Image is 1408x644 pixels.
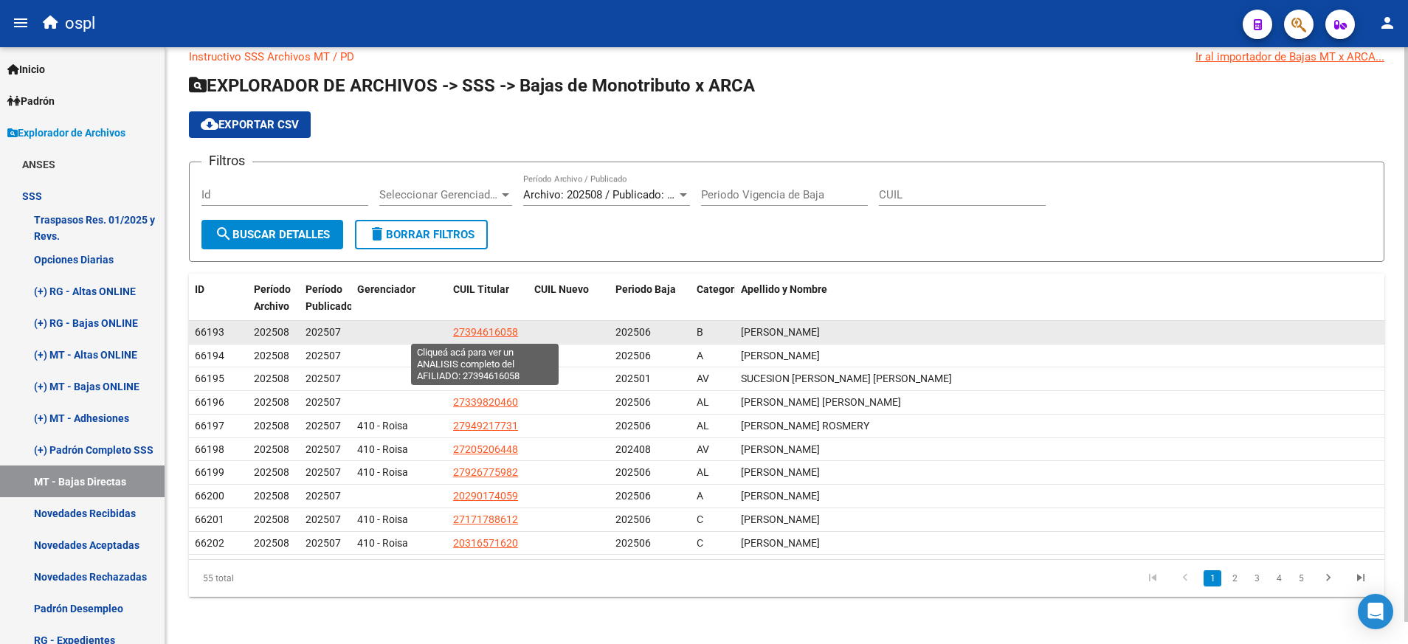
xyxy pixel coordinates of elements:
span: Período Archivo [254,283,291,312]
span: 410 - Roisa [357,513,408,525]
span: 202508 [254,490,289,502]
span: Período Publicado [306,283,353,312]
span: 20316571620 [453,537,518,549]
a: 3 [1248,570,1266,586]
datatable-header-cell: Gerenciador [351,274,447,322]
span: 202508 [254,396,289,408]
span: 27171788612 [453,513,518,525]
button: Buscar Detalles [201,220,343,249]
span: 66196 [195,396,224,408]
h3: Filtros [201,150,252,171]
span: Padrón [7,93,55,109]
span: 202508 [254,537,289,549]
a: Instructivo SSS Archivos MT / PD [189,50,354,63]
datatable-header-cell: Período Archivo [248,274,300,322]
span: 202507 [306,537,341,549]
span: 66201 [195,513,224,525]
span: 202507 [306,443,341,455]
span: ID [195,283,204,295]
span: Gerenciador [357,283,415,295]
span: GONZALEZ SANDRO [741,350,820,361]
mat-icon: person [1378,14,1396,32]
span: 202507 [306,490,341,502]
a: go to last page [1347,570,1375,586]
span: 66200 [195,490,224,502]
span: RODRIGUEZ DANIEL NICOLAS [741,490,820,502]
span: Inicio [7,61,45,77]
span: 20434398542 [453,350,518,361]
datatable-header-cell: Período Publicado [300,274,351,322]
li: page 2 [1224,566,1246,591]
span: 202508 [254,420,289,432]
span: EXPLORADOR DE ARCHIVOS -> SSS -> Bajas de Monotributo x ARCA [189,75,755,96]
span: CUIL Nuevo [534,283,589,295]
span: 202506 [615,326,651,338]
span: 202501 [615,373,651,384]
a: 1 [1204,570,1221,586]
span: SUCESION DE DIAZ SANDRA PAOLA [741,373,952,384]
div: 55 total [189,560,425,597]
span: SORUCO FARFAN ASUNTA ROSMERY [741,420,869,432]
li: page 1 [1201,566,1224,591]
span: QUIROZ ROXANA HAYDEE [741,443,820,455]
mat-icon: menu [12,14,30,32]
datatable-header-cell: ID [189,274,248,322]
span: 202508 [254,466,289,478]
li: page 5 [1290,566,1312,591]
span: 202408 [615,443,651,455]
span: 410 - Roisa [357,537,408,549]
span: SASIAS MARIA DEL CARMEN [741,466,820,478]
span: C [697,513,703,525]
span: 202506 [615,513,651,525]
datatable-header-cell: CUIL Nuevo [528,274,610,322]
span: Periodo Baja [615,283,676,295]
span: 27926775982 [453,466,518,478]
a: go to next page [1314,570,1342,586]
span: Apellido y Nombre [741,283,827,295]
a: go to first page [1139,570,1167,586]
span: CAMPODONICO ANTONELLA [741,326,820,338]
span: 66195 [195,373,224,384]
span: 202507 [306,350,341,361]
span: 66197 [195,420,224,432]
span: 202506 [615,350,651,361]
span: 202506 [615,490,651,502]
span: 202507 [306,373,341,384]
mat-icon: cloud_download [201,115,218,133]
span: 202507 [306,466,341,478]
mat-icon: delete [368,225,386,243]
span: Buscar Detalles [215,228,330,241]
span: 66194 [195,350,224,361]
span: 27216763314 [453,373,518,384]
span: 202508 [254,443,289,455]
span: ospl [65,7,95,40]
span: AL [697,466,709,478]
span: 202507 [306,396,341,408]
span: AL [697,420,709,432]
span: 202506 [615,466,651,478]
button: Exportar CSV [189,111,311,138]
span: Exportar CSV [201,118,299,131]
span: Archivo: 202508 / Publicado: 202507 [523,188,703,201]
span: 27205206448 [453,443,518,455]
span: NEIRA MARTA BEATRIZ [741,513,820,525]
span: AL [697,396,709,408]
li: page 3 [1246,566,1268,591]
mat-icon: search [215,225,232,243]
span: Borrar Filtros [368,228,474,241]
span: CUIL Titular [453,283,509,295]
span: AV [697,373,709,384]
span: 410 - Roisa [357,466,408,478]
datatable-header-cell: Categoria [691,274,735,322]
datatable-header-cell: Apellido y Nombre [735,274,1384,322]
div: Open Intercom Messenger [1358,594,1393,629]
a: 2 [1226,570,1243,586]
span: 202508 [254,513,289,525]
span: 202506 [615,537,651,549]
button: Borrar Filtros [355,220,488,249]
span: 202508 [254,373,289,384]
span: B [697,326,703,338]
span: 20290174059 [453,490,518,502]
div: Ir al importador de Bajas MT x ARCA... [1195,49,1384,65]
span: AV [697,443,709,455]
